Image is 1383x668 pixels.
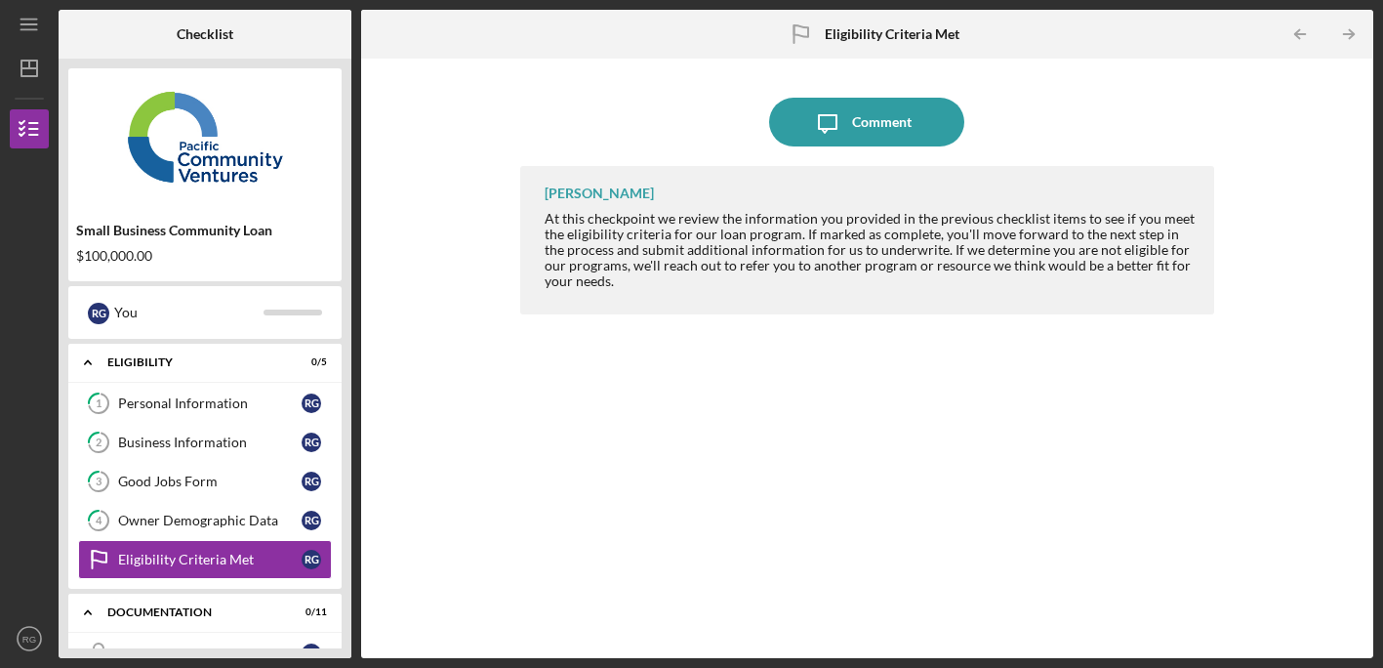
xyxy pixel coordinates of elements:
[78,462,332,501] a: 3Good Jobs FormRG
[769,98,964,146] button: Comment
[107,356,278,368] div: Eligibility
[76,223,334,238] div: Small Business Community Loan
[302,394,321,413] div: R G
[10,619,49,658] button: RG
[118,513,302,528] div: Owner Demographic Data
[118,435,302,450] div: Business Information
[68,78,342,195] img: Product logo
[302,644,321,663] div: R G
[96,476,102,488] tspan: 3
[114,296,264,329] div: You
[78,501,332,540] a: 4Owner Demographic DataRG
[302,511,321,530] div: R G
[302,550,321,569] div: R G
[78,384,332,423] a: 1Personal InformationRG
[852,98,912,146] div: Comment
[118,552,302,567] div: Eligibility Criteria Met
[118,396,302,411] div: Personal Information
[118,474,302,489] div: Good Jobs Form
[96,437,102,449] tspan: 2
[302,472,321,491] div: R G
[96,515,102,527] tspan: 4
[107,606,278,618] div: Documentation
[825,26,959,42] b: Eligibility Criteria Met
[96,397,102,410] tspan: 1
[78,540,332,579] a: Eligibility Criteria MetRG
[545,186,654,201] div: [PERSON_NAME]
[292,356,327,368] div: 0 / 5
[302,433,321,452] div: R G
[78,423,332,462] a: 2Business InformationRG
[22,634,36,645] text: RG
[76,248,334,264] div: $100,000.00
[292,606,327,618] div: 0 / 11
[545,211,1196,289] div: At this checkpoint we review the information you provided in the previous checklist items to see ...
[88,303,109,324] div: R G
[118,646,302,661] div: Full Application Form
[177,26,233,42] b: Checklist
